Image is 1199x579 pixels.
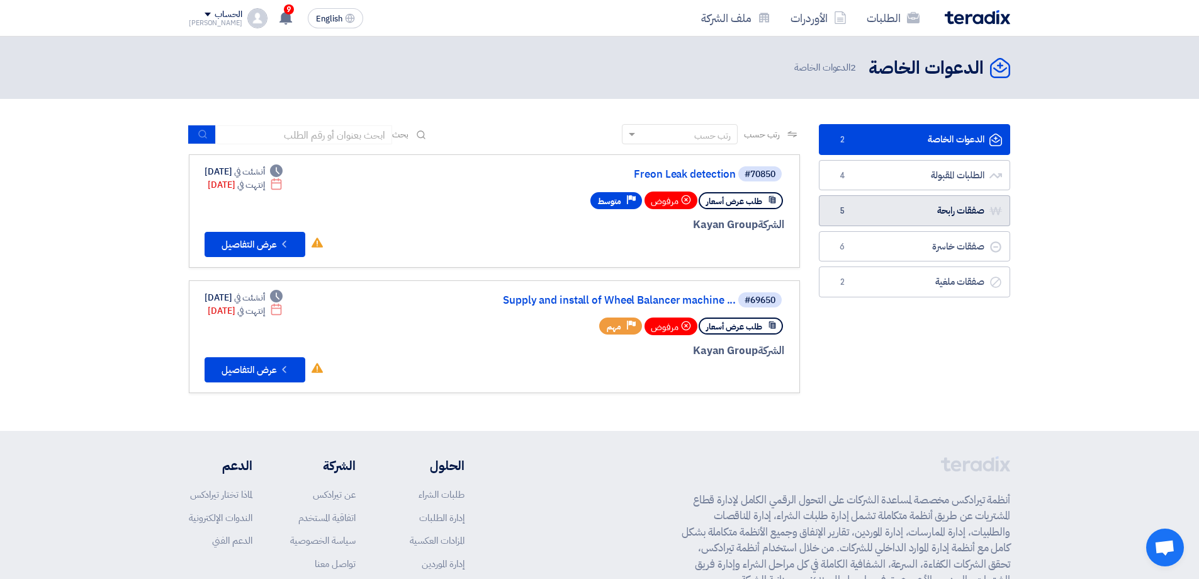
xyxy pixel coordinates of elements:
[758,217,785,232] span: الشركة
[645,318,697,335] div: مرفوض
[607,321,621,333] span: مهم
[247,8,267,28] img: profile_test.png
[484,295,736,306] a: Supply and install of Wheel Balancer machine ...
[835,205,850,217] span: 5
[216,125,392,144] input: ابحث بعنوان أو رقم الطلب
[691,3,780,33] a: ملف الشركة
[857,3,930,33] a: الطلبات
[484,169,736,180] a: Freon Leak detection
[819,195,1010,226] a: صفقات رابحة5
[819,231,1010,262] a: صفقات خاسرة6
[316,14,342,23] span: English
[780,3,857,33] a: الأوردرات
[419,511,464,525] a: إدارة الطلبات
[234,291,264,304] span: أنشئت في
[869,56,984,81] h2: الدعوات الخاصة
[945,10,1010,25] img: Teradix logo
[419,488,464,502] a: طلبات الشراء
[758,343,785,358] span: الشركة
[298,511,356,525] a: اتفاقية المستخدم
[835,134,850,146] span: 2
[205,357,305,382] button: عرض التفاصيل
[189,20,242,26] div: [PERSON_NAME]
[645,192,697,209] div: مرفوض
[212,534,252,547] a: الدعم الفني
[835,241,850,253] span: 6
[850,60,856,74] span: 2
[819,124,1010,155] a: الدعوات الخاصة2
[393,456,464,475] li: الحلول
[315,557,356,571] a: تواصل معنا
[208,304,283,318] div: [DATE]
[284,4,294,14] span: 9
[422,557,464,571] a: إدارة الموردين
[392,128,408,141] span: بحث
[237,304,264,318] span: إنتهت في
[234,165,264,178] span: أنشئت في
[835,276,850,289] span: 2
[190,488,252,502] a: لماذا تختار تيرادكس
[290,456,356,475] li: الشركة
[290,534,356,547] a: سياسة الخصوصية
[481,217,784,233] div: Kayan Group
[745,170,775,179] div: #70850
[744,128,780,141] span: رتب حسب
[794,60,858,75] span: الدعوات الخاصة
[189,511,252,525] a: الندوات الإلكترونية
[189,456,252,475] li: الدعم
[208,178,283,192] div: [DATE]
[706,321,762,333] span: طلب عرض أسعار
[205,165,283,178] div: [DATE]
[308,8,363,28] button: English
[1146,529,1184,566] a: دردشة مفتوحة
[819,267,1010,297] a: صفقات ملغية2
[819,160,1010,191] a: الطلبات المقبولة4
[706,195,762,207] span: طلب عرض أسعار
[835,169,850,182] span: 4
[694,129,731,142] div: رتب حسب
[237,178,264,192] span: إنتهت في
[745,296,775,305] div: #69650
[481,343,784,359] div: Kayan Group
[205,232,305,257] button: عرض التفاصيل
[215,9,242,20] div: الحساب
[598,195,621,207] span: متوسط
[313,488,356,502] a: عن تيرادكس
[410,534,464,547] a: المزادات العكسية
[205,291,283,304] div: [DATE]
